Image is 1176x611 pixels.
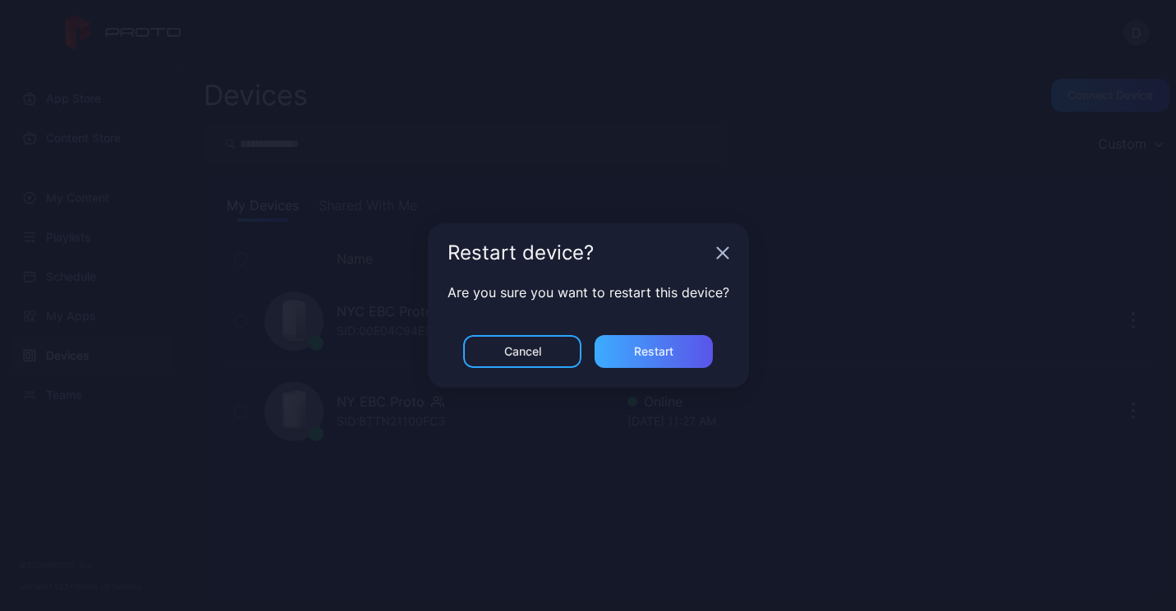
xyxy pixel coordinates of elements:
div: Restart [634,345,673,358]
p: Are you sure you want to restart this device? [448,283,729,302]
button: Cancel [463,335,581,368]
div: Cancel [504,345,541,358]
button: Restart [595,335,713,368]
div: Restart device? [448,243,710,263]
